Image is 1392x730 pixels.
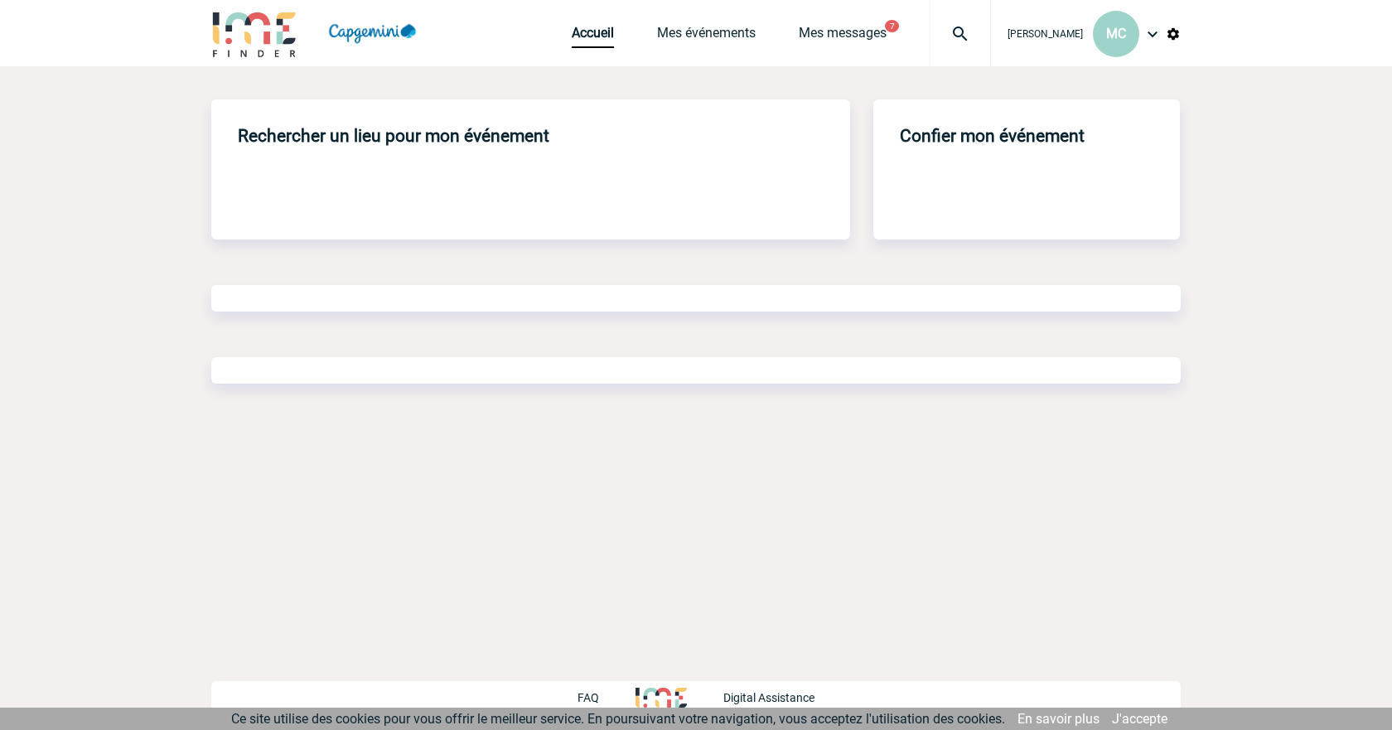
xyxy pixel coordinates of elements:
[211,10,297,57] img: IME-Finder
[1008,28,1083,40] span: [PERSON_NAME]
[657,25,756,48] a: Mes événements
[1112,711,1167,727] a: J'accepte
[578,689,636,704] a: FAQ
[572,25,614,48] a: Accueil
[636,688,687,708] img: http://www.idealmeetingsevents.fr/
[723,691,814,704] p: Digital Assistance
[799,25,887,48] a: Mes messages
[238,126,549,146] h4: Rechercher un lieu pour mon événement
[1106,26,1126,41] span: MC
[231,711,1005,727] span: Ce site utilise des cookies pour vous offrir le meilleur service. En poursuivant votre navigation...
[578,691,599,704] p: FAQ
[885,20,899,32] button: 7
[900,126,1085,146] h4: Confier mon événement
[1017,711,1100,727] a: En savoir plus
